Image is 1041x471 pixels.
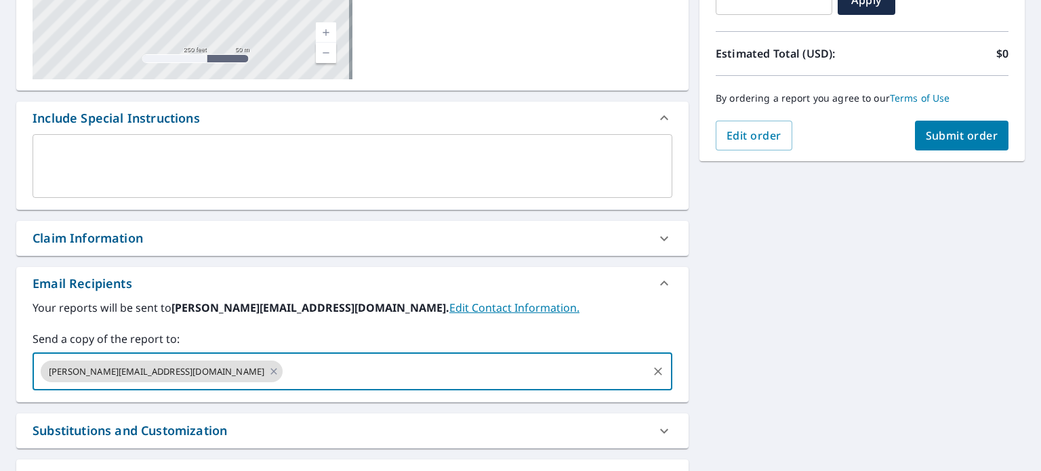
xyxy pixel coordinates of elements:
a: Current Level 17, Zoom In [316,22,336,43]
button: Edit order [716,121,792,150]
label: Send a copy of the report to: [33,331,672,347]
span: Edit order [727,128,781,143]
div: Include Special Instructions [33,109,200,127]
div: Claim Information [33,229,143,247]
a: EditContactInfo [449,300,579,315]
span: [PERSON_NAME][EMAIL_ADDRESS][DOMAIN_NAME] [41,365,272,378]
p: Estimated Total (USD): [716,45,862,62]
div: Email Recipients [16,267,689,300]
a: Current Level 17, Zoom Out [316,43,336,63]
div: [PERSON_NAME][EMAIL_ADDRESS][DOMAIN_NAME] [41,361,283,382]
button: Submit order [915,121,1009,150]
a: Terms of Use [890,91,950,104]
label: Your reports will be sent to [33,300,672,316]
p: $0 [996,45,1008,62]
p: By ordering a report you agree to our [716,92,1008,104]
div: Include Special Instructions [16,102,689,134]
div: Claim Information [16,221,689,255]
div: Email Recipients [33,274,132,293]
b: [PERSON_NAME][EMAIL_ADDRESS][DOMAIN_NAME]. [171,300,449,315]
button: Clear [649,362,668,381]
div: Substitutions and Customization [16,413,689,448]
div: Substitutions and Customization [33,422,227,440]
span: Submit order [926,128,998,143]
